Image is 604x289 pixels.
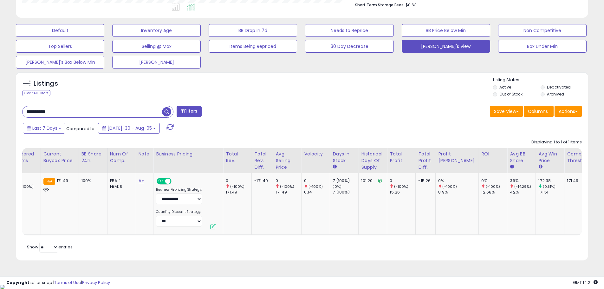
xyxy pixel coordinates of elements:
h5: Listings [34,79,58,88]
div: -171.49 [254,178,268,184]
button: Box Under Min [498,40,587,53]
div: FBA: 1 [110,178,131,184]
div: 36% [510,178,536,184]
span: 171.49 [57,178,68,184]
small: Avg BB Share. [510,164,514,170]
div: 15.26 [390,189,415,195]
label: Business Repricing Strategy: [156,187,202,192]
small: (0.51%) [543,184,556,189]
div: BB Share 24h. [81,151,105,164]
span: Compared to: [66,126,95,132]
small: (-100%) [308,184,323,189]
div: 101.20 [361,178,382,184]
a: Privacy Policy [82,279,110,286]
button: Save View [490,106,523,117]
b: Short Term Storage Fees: [355,2,405,8]
span: [DATE]-30 - Aug-05 [107,125,152,131]
div: Clear All Filters [22,90,50,96]
div: 171.49 [276,189,301,195]
a: Terms of Use [54,279,81,286]
button: Needs to Reprice [305,24,393,37]
div: Total Profit Diff. [418,151,433,171]
button: Inventory Age [112,24,201,37]
div: 171.51 [538,189,564,195]
div: 0% [481,178,507,184]
div: Profit [PERSON_NAME] [438,151,476,164]
div: 100% [81,178,102,184]
span: $0.63 [406,2,417,8]
small: (-100%) [19,184,34,189]
span: 2025-08-13 14:21 GMT [573,279,598,286]
button: Items Being Repriced [209,40,297,53]
div: 0 [304,178,330,184]
div: Comp. Price Threshold [567,151,600,164]
button: [PERSON_NAME]'s View [402,40,490,53]
div: Avg Win Price [538,151,562,164]
span: Last 7 Days [32,125,57,131]
span: OFF [171,179,181,184]
div: 7 (100%) [333,178,358,184]
span: Show: entries [27,244,73,250]
div: FBM: 6 [110,184,131,189]
small: (-100%) [230,184,245,189]
button: Last 7 Days [23,123,65,134]
div: Current Buybox Price [43,151,76,164]
span: ON [157,179,165,184]
div: Note [139,151,151,157]
span: Columns [528,108,548,115]
div: Avg BB Share [510,151,533,164]
div: 7 (100%) [333,189,358,195]
small: FBA [43,178,55,185]
div: 0 [15,178,41,184]
div: 171.49 [567,178,597,184]
div: seller snap | | [6,280,110,286]
label: Archived [547,91,564,97]
small: (-100%) [280,184,295,189]
div: 0% [438,178,478,184]
button: 30 Day Decrease [305,40,393,53]
small: (0%) [333,184,341,189]
small: (-100%) [394,184,409,189]
button: [PERSON_NAME] [112,56,201,69]
label: Active [499,84,511,90]
button: [DATE]-30 - Aug-05 [98,123,160,134]
div: 42% [510,189,536,195]
button: BB Price Below Min [402,24,490,37]
label: Out of Stock [499,91,523,97]
div: 0.14 [304,189,330,195]
label: Quantity Discount Strategy: [156,210,202,214]
div: 0 [390,178,415,184]
a: A+ [139,178,144,184]
button: BB Drop in 7d [209,24,297,37]
small: (-100%) [486,184,500,189]
button: Non Competitive [498,24,587,37]
button: Filters [177,106,201,117]
button: [PERSON_NAME]'s Box Below Min [16,56,104,69]
div: 0 [276,178,301,184]
div: Displaying 1 to 1 of 1 items [531,139,582,145]
div: Total Rev. [226,151,249,164]
small: (-100%) [442,184,457,189]
small: Days In Stock. [333,164,336,170]
button: Columns [524,106,554,117]
div: ROI [481,151,504,157]
div: 172.38 [538,178,564,184]
div: 171.49 [226,189,251,195]
small: (-14.29%) [514,184,531,189]
div: Avg Selling Price [276,151,299,171]
label: Deactivated [547,84,571,90]
div: Velocity [304,151,327,157]
div: Total Profit [390,151,413,164]
button: Selling @ Max [112,40,201,53]
div: Total Rev. Diff. [254,151,270,171]
button: Actions [555,106,582,117]
div: 12.68% [481,189,507,195]
button: Top Sellers [16,40,104,53]
strong: Copyright [6,279,29,286]
div: 8.9% [438,189,478,195]
div: Days In Stock [333,151,356,164]
div: 0 [226,178,251,184]
div: Historical Days Of Supply [361,151,384,171]
div: 1 [15,189,41,195]
p: Listing States: [493,77,588,83]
